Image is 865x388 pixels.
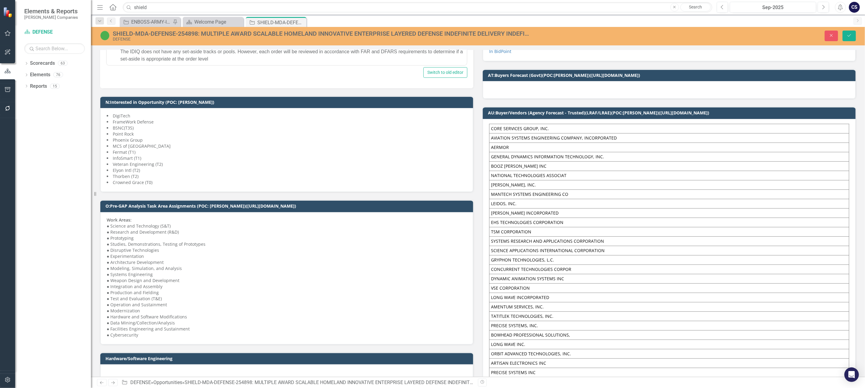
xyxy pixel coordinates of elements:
[489,311,849,321] td: TATITLEK TECHNOLOGIES, INC.
[113,137,143,143] span: Phoenix Group
[184,18,242,26] a: Welcome Page
[153,380,182,385] a: Opportunities
[844,367,859,382] div: Open Intercom Messenger
[24,8,78,15] span: Elements & Reports
[489,265,849,274] td: CONCURRENT TECHNOLOGIES CORPOR
[50,84,60,89] div: 15
[730,2,816,13] button: Sep-2025
[489,293,849,302] td: LONG WAVE INCORPORATED
[489,199,849,208] td: LEIDOS, INC.
[257,19,305,26] div: SHIELD-MDA-DEFENSE-254898: MULTIPLE AWARD SCALABLE HOMELAND INNOVATIVE ENTERPRISE LAYERED DEFENSE...
[100,31,110,40] img: Active
[113,161,163,167] span: Veteran Engineering (T2)
[732,4,814,11] div: Sep-2025
[423,67,467,78] button: Switch to old editor
[30,60,55,67] a: Scorecards
[489,349,849,358] td: ORBIT ADVANCED TECHNOLOGIES, INC.
[113,155,141,161] span: InfoSmart (T1)
[849,2,860,13] button: CS
[489,180,849,189] td: [PERSON_NAME], INC.
[113,149,135,155] span: Fermat (T1)
[105,100,470,104] h3: N:Interested in Opportunity (POC: [PERSON_NAME])
[105,204,470,208] h3: O:Pre-GAP Analysis Task Area Assignments (POC: [PERSON_NAME])([URL][DOMAIN_NAME])
[185,380,579,385] div: SHIELD-MDA-DEFENSE-254898: MULTIPLE AWARD SCALABLE HOMELAND INNOVATIVE ENTERPRISE LAYERED DEFENSE...
[489,161,849,171] td: BOOZ [PERSON_NAME] INC
[489,48,511,54] a: In BidPoint
[2,2,59,8] strong: INCUMBENT CONTRACT
[123,2,712,13] input: Search ClearPoint...
[113,113,130,119] span: DigiTech
[24,15,78,20] small: [PERSON_NAME] Companies
[14,38,359,52] p: The proposed contract vehicle anticipates a period of performance of 10 years, which will consist...
[489,152,849,161] td: GENERAL DYNAMICS INFORMATION TECHNOLOGY, INC.
[113,173,139,179] span: Thorben (T2)
[2,58,49,63] strong: COMPETITION TYPE
[113,125,134,131] span: BSNC(T3S)
[680,3,711,12] a: Search
[14,14,359,21] p: Based on the scope, [PERSON_NAME] believes this is a new requirement.
[489,227,849,236] td: TSM CORPORATION
[122,379,473,386] div: » »
[113,131,134,137] span: Point Rock
[3,7,14,17] img: ClearPoint Strategy
[30,83,47,90] a: Reports
[113,167,140,173] span: Elyon Intl (T2)
[489,236,849,246] td: SYSTEMS RESEARCH AND APPLICATIONS CORPORATION
[121,18,171,26] a: ENBOSS-ARMY-ITES3 SB-221122 (Army National Guard ENBOSS Support Service Sustainment, Enhancement,...
[489,368,849,377] td: PRECISE SYSTEMS INC
[489,340,849,349] td: LONG WAVE INC.
[105,356,470,361] h3: Hardware/Software Engineering
[58,61,68,66] div: 63
[489,246,849,255] td: SCIENCE APPLICATIONS INTERNATIONAL CORPORATION
[489,208,849,218] td: [PERSON_NAME] INCORPORATED
[488,73,853,77] h3: AT:Buyers Forecast (Govt)(POC:[PERSON_NAME])([URL][DOMAIN_NAME])
[113,37,530,41] div: DEFENSE
[24,29,85,36] a: DEFENSE
[107,217,132,223] strong: Work Areas:
[107,217,467,338] p: ● Science and Technology (S&T) ● Research and Development (R&D) ● Prototyping ● Studies, Demonstr...
[194,18,242,26] div: Welcome Page
[113,119,154,125] span: FrameWork Defense
[14,69,359,77] p: Full and open competition
[489,358,849,368] td: ARTISAN ELECTRONICS INC
[488,110,853,115] h3: AU:Buyer/Vendors (Agency Forecast - Trusted)(LRAF/LRAE)(POC:[PERSON_NAME])([URL][DOMAIN_NAME])
[489,171,849,180] td: NATIONAL TECHNOLOGIES ASSOCIAT
[53,72,63,77] div: 76
[113,30,530,37] div: SHIELD-MDA-DEFENSE-254898: MULTIPLE AWARD SCALABLE HOMELAND INNOVATIVE ENTERPRISE LAYERED DEFENSE...
[489,255,849,265] td: GRYPHON TECHNOLOGIES, L.C.
[489,274,849,283] td: DYNAMIC ANIMATION SYSTEMS INC
[489,218,849,227] td: EHS TECHNOLOGIES CORPORATION
[489,124,849,133] td: CORE SERVICES GROUP, INC.
[489,321,849,330] td: PRECISE SYSTEMS, INC.
[489,302,849,311] td: AMENTUM SERVICES, INC.
[14,81,359,103] p: Under SHIELD, small businesses have the opportunity to submit a proposal and win an IDIQ contract...
[491,135,847,141] div: AVIATION SYSTEMS ENGINEERING COMPANY, INCORPORATED
[130,380,151,385] a: DEFENSE
[30,71,50,78] a: Elements
[113,179,152,185] span: Crowned Grace (T0)
[131,18,171,26] div: ENBOSS-ARMY-ITES3 SB-221122 (Army National Guard ENBOSS Support Service Sustainment, Enhancement,...
[489,143,849,152] td: AERMOR
[113,143,171,149] span: MCS of [GEOGRAPHIC_DATA]
[489,283,849,293] td: VSE CORPORATION
[2,27,61,32] strong: ACQUISITION STRATEGY
[489,189,849,199] td: MANTECH SYSTEMS ENGINEERING CO
[24,43,85,54] input: Search Below...
[489,330,849,340] td: BOWHEAD PROFESSIONAL SOLUTIONS,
